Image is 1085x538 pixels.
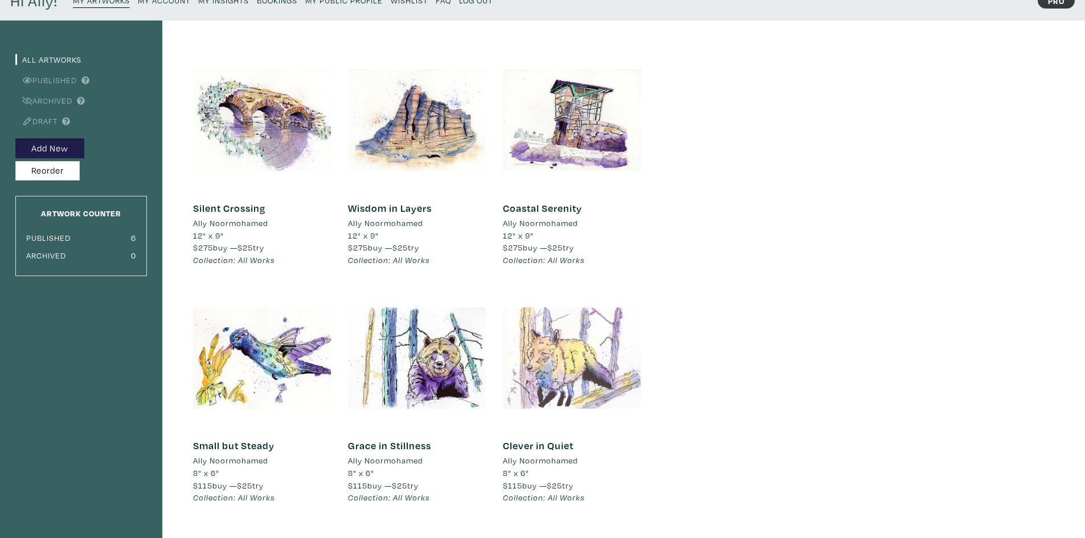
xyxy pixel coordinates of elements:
[348,242,368,253] span: $275
[193,242,213,253] span: $275
[193,202,265,215] a: Silent Crossing
[15,75,77,85] a: Published
[348,454,423,467] li: Ally Noormohamed
[503,242,574,253] span: buy — try
[503,230,534,241] span: 12" x 9"
[193,492,275,503] em: Collection: All Works
[15,138,84,158] button: Add New
[193,480,264,491] span: buy — try
[503,217,641,229] a: Ally Noormohamed
[348,480,367,491] span: $115
[193,467,219,478] span: 8" x 6"
[503,480,522,491] span: $115
[348,439,431,452] a: Grace in Stillness
[503,454,578,467] li: Ally Noormohamed
[547,480,562,491] span: $25
[193,217,331,229] a: Ally Noormohamed
[503,439,574,452] a: Clever in Quiet
[348,454,486,467] a: Ally Noormohamed
[348,242,419,253] span: buy — try
[15,116,58,126] a: Draft
[348,202,432,215] a: Wisdom in Layers
[15,161,80,181] button: Reorder
[238,242,253,253] span: $25
[348,480,419,491] span: buy — try
[26,232,71,243] small: Published
[503,242,523,253] span: $275
[348,254,430,265] em: Collection: All Works
[503,480,574,491] span: buy — try
[193,454,331,467] a: Ally Noormohamed
[503,454,641,467] a: Ally Noormohamed
[392,242,408,253] span: $25
[348,217,423,229] li: Ally Noormohamed
[392,480,407,491] span: $25
[237,480,252,491] span: $25
[193,254,275,265] em: Collection: All Works
[348,230,379,241] span: 12" x 9"
[193,439,275,452] a: Small but Steady
[131,232,136,243] small: 6
[348,467,374,478] span: 8" x 6"
[193,454,268,467] li: Ally Noormohamed
[15,54,81,65] a: All Artworks
[503,202,582,215] a: Coastal Serenity
[41,208,121,219] small: Artwork Counter
[26,250,66,261] small: Archived
[547,242,563,253] span: $25
[193,480,212,491] span: $115
[503,492,585,503] em: Collection: All Works
[193,242,264,253] span: buy — try
[503,467,529,478] span: 8" x 6"
[15,95,72,106] a: Archived
[348,217,486,229] a: Ally Noormohamed
[131,250,136,261] small: 0
[193,217,268,229] li: Ally Noormohamed
[193,230,224,241] span: 12" x 9"
[503,217,578,229] li: Ally Noormohamed
[503,254,585,265] em: Collection: All Works
[348,492,430,503] em: Collection: All Works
